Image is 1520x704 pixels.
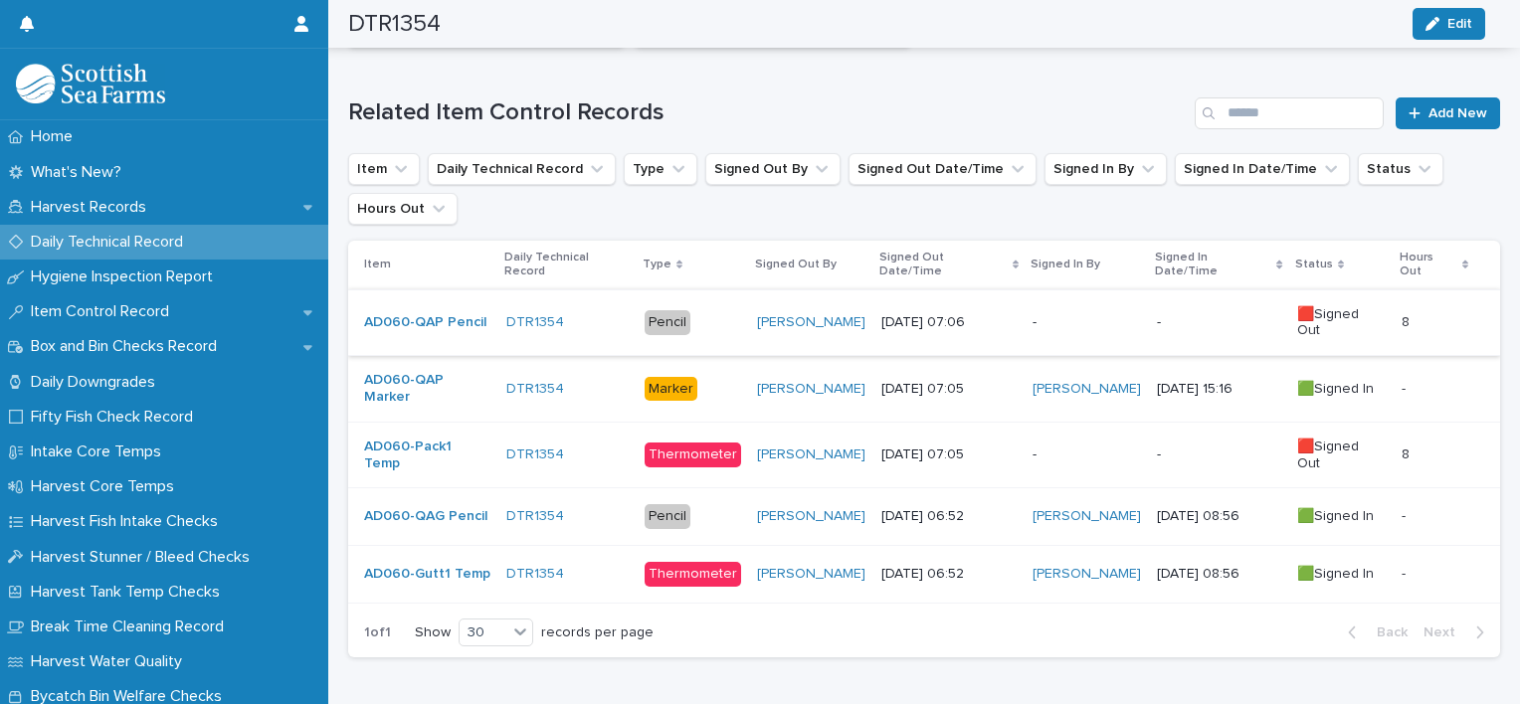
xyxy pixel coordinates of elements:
p: - [1402,504,1410,525]
a: AD060-QAP Marker [364,372,490,406]
tr: AD060-QAP Marker DTR1354 Marker[PERSON_NAME] [DATE] 07:05[PERSON_NAME] [DATE] 15:16🟩Signed In-- [348,356,1500,423]
p: - [1033,314,1141,331]
a: [PERSON_NAME] [757,314,865,331]
input: Search [1195,97,1384,129]
button: Signed Out By [705,153,841,185]
p: Harvest Core Temps [23,477,190,496]
a: AD060-QAP Pencil [364,314,486,331]
p: [DATE] 08:56 [1157,566,1280,583]
p: Item Control Record [23,302,185,321]
a: [PERSON_NAME] [1033,508,1141,525]
p: [DATE] 06:52 [881,508,1017,525]
p: - [1402,377,1410,398]
p: 🟩Signed In [1297,381,1386,398]
button: Item [348,153,420,185]
button: Back [1332,623,1416,641]
div: Pencil [645,504,690,529]
a: [PERSON_NAME] [757,446,865,463]
p: Hygiene Inspection Report [23,267,229,286]
p: [DATE] 08:56 [1157,508,1280,525]
div: 30 [460,622,507,643]
span: Next [1424,625,1467,639]
p: [DATE] 07:05 [881,381,1017,398]
p: 🟩Signed In [1297,508,1386,525]
tr: AD060-Gutt1 Temp DTR1354 Thermometer[PERSON_NAME] [DATE] 06:52[PERSON_NAME] [DATE] 08:56🟩Signed In-- [348,546,1500,604]
p: Daily Downgrades [23,373,171,392]
p: Harvest Fish Intake Checks [23,512,234,531]
p: 8 [1402,310,1414,331]
a: [PERSON_NAME] [1033,566,1141,583]
a: [PERSON_NAME] [757,566,865,583]
a: [PERSON_NAME] [757,381,865,398]
p: [DATE] 07:05 [881,446,1017,463]
a: DTR1354 [506,446,564,463]
tr: AD060-Pack1 Temp DTR1354 Thermometer[PERSON_NAME] [DATE] 07:05--🟥Signed Out88 [348,422,1500,488]
div: Thermometer [645,442,741,467]
p: [DATE] 15:16 [1157,381,1280,398]
p: Signed Out By [755,254,837,275]
p: Signed Out Date/Time [879,247,1008,283]
p: Daily Technical Record [504,247,631,283]
p: Intake Core Temps [23,442,177,461]
button: Signed Out Date/Time [849,153,1037,185]
a: DTR1354 [506,381,564,398]
p: Harvest Water Quality [23,652,198,671]
p: Type [643,254,671,275]
p: - [1402,562,1410,583]
p: Daily Technical Record [23,233,199,252]
div: Pencil [645,310,690,335]
button: Daily Technical Record [428,153,616,185]
img: mMrefqRFQpe26GRNOUkG [16,64,165,103]
button: Status [1358,153,1443,185]
p: Harvest Tank Temp Checks [23,583,236,602]
a: DTR1354 [506,508,564,525]
tr: AD060-QAG Pencil DTR1354 Pencil[PERSON_NAME] [DATE] 06:52[PERSON_NAME] [DATE] 08:56🟩Signed In-- [348,488,1500,546]
span: Edit [1447,17,1472,31]
p: Hours Out [1400,247,1457,283]
p: [DATE] 06:52 [881,566,1017,583]
button: Hours Out [348,193,458,225]
p: Home [23,127,89,146]
p: Signed In Date/Time [1155,247,1271,283]
button: Edit [1413,8,1485,40]
a: Add New [1396,97,1500,129]
p: [DATE] 07:06 [881,314,1017,331]
button: Next [1416,623,1500,641]
tr: AD060-QAP Pencil DTR1354 Pencil[PERSON_NAME] [DATE] 07:06--🟥Signed Out88 [348,289,1500,356]
p: Fifty Fish Check Record [23,408,209,427]
p: Signed In By [1031,254,1100,275]
a: AD060-QAG Pencil [364,508,487,525]
p: 🟥Signed Out [1297,306,1386,340]
button: Signed In Date/Time [1175,153,1350,185]
a: [PERSON_NAME] [1033,381,1141,398]
div: Marker [645,377,697,402]
a: AD060-Gutt1 Temp [364,566,490,583]
p: Break Time Cleaning Record [23,617,240,636]
a: [PERSON_NAME] [757,508,865,525]
button: Signed In By [1045,153,1167,185]
span: Add New [1428,106,1487,120]
h1: Related Item Control Records [348,98,1187,127]
a: DTR1354 [506,314,564,331]
p: 8 [1402,442,1414,463]
p: records per page [541,624,654,641]
button: Type [624,153,697,185]
p: Box and Bin Checks Record [23,337,233,356]
p: - [1157,314,1280,331]
p: Show [415,624,451,641]
p: 🟩Signed In [1297,566,1386,583]
p: 1 of 1 [348,609,407,657]
span: Back [1365,625,1408,639]
h2: DTR1354 [348,10,441,39]
p: What's New? [23,163,137,182]
p: - [1033,446,1141,463]
div: Thermometer [645,562,741,587]
a: DTR1354 [506,566,564,583]
p: Harvest Records [23,198,162,217]
p: Harvest Stunner / Bleed Checks [23,548,266,567]
a: AD060-Pack1 Temp [364,439,490,472]
p: 🟥Signed Out [1297,439,1386,472]
p: - [1157,446,1280,463]
p: Item [364,254,391,275]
